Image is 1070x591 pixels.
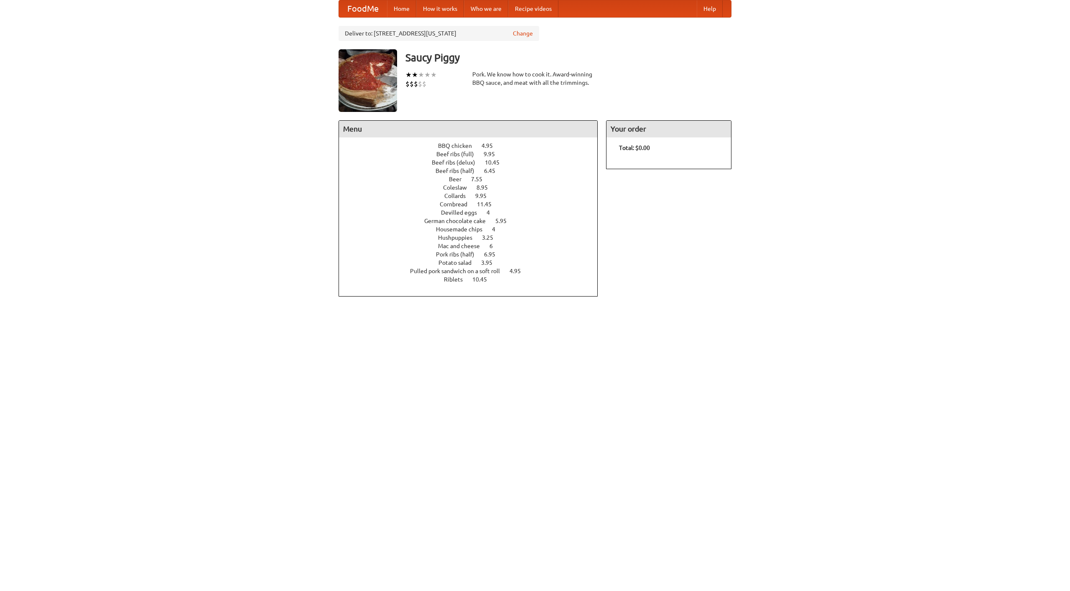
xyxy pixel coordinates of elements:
a: Change [513,29,533,38]
span: Beer [449,176,470,183]
li: $ [410,79,414,89]
span: BBQ chicken [438,142,480,149]
div: Deliver to: [STREET_ADDRESS][US_STATE] [339,26,539,41]
span: 11.45 [477,201,500,208]
li: ★ [424,70,431,79]
span: Mac and cheese [438,243,488,249]
span: Housemade chips [436,226,491,233]
li: ★ [412,70,418,79]
span: Beef ribs (delux) [432,159,484,166]
a: Pulled pork sandwich on a soft roll 4.95 [410,268,536,274]
a: Beef ribs (full) 9.95 [436,151,510,157]
div: Pork. We know how to cook it. Award-winning BBQ sauce, and meat with all the trimmings. [472,70,598,87]
img: angular.jpg [339,49,397,112]
span: Collards [444,193,474,199]
span: 5.95 [495,218,515,224]
li: ★ [418,70,424,79]
a: Housemade chips 4 [436,226,511,233]
span: 6.45 [484,167,504,174]
span: German chocolate cake [424,218,494,224]
span: 4.95 [510,268,529,274]
li: $ [405,79,410,89]
a: Recipe videos [508,0,558,17]
span: Devilled eggs [441,209,485,216]
span: 7.55 [471,176,491,183]
span: 9.95 [475,193,495,199]
span: 4.95 [481,142,501,149]
a: Pork ribs (half) 6.95 [436,251,511,258]
a: Riblets 10.45 [444,276,502,283]
li: $ [418,79,422,89]
span: Potato salad [438,259,480,266]
a: Beer 7.55 [449,176,498,183]
span: Pork ribs (half) [436,251,483,258]
a: Potato salad 3.95 [438,259,508,266]
span: 3.95 [481,259,501,266]
h4: Menu [339,121,597,137]
a: Beef ribs (half) 6.45 [436,167,511,174]
span: 10.45 [485,159,508,166]
span: 6 [489,243,501,249]
span: Riblets [444,276,471,283]
span: 8.95 [476,184,496,191]
a: Coleslaw 8.95 [443,184,503,191]
a: Beef ribs (delux) 10.45 [432,159,515,166]
a: German chocolate cake 5.95 [424,218,522,224]
li: $ [422,79,426,89]
a: Collards 9.95 [444,193,502,199]
span: 9.95 [484,151,503,157]
li: $ [414,79,418,89]
a: Cornbread 11.45 [440,201,507,208]
a: FoodMe [339,0,387,17]
span: Coleslaw [443,184,475,191]
span: 3.25 [482,234,502,241]
span: Beef ribs (full) [436,151,482,157]
li: ★ [431,70,437,79]
a: Hushpuppies 3.25 [438,234,509,241]
span: 10.45 [472,276,495,283]
span: Beef ribs (half) [436,167,483,174]
span: 4 [492,226,504,233]
h3: Saucy Piggy [405,49,731,66]
a: Home [387,0,416,17]
li: ★ [405,70,412,79]
span: Pulled pork sandwich on a soft roll [410,268,508,274]
a: Mac and cheese 6 [438,243,508,249]
a: Devilled eggs 4 [441,209,505,216]
b: Total: $0.00 [619,145,650,151]
span: 4 [487,209,498,216]
span: Cornbread [440,201,476,208]
a: How it works [416,0,464,17]
a: Help [697,0,723,17]
span: 6.95 [484,251,504,258]
h4: Your order [606,121,731,137]
a: Who we are [464,0,508,17]
a: BBQ chicken 4.95 [438,142,508,149]
span: Hushpuppies [438,234,481,241]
